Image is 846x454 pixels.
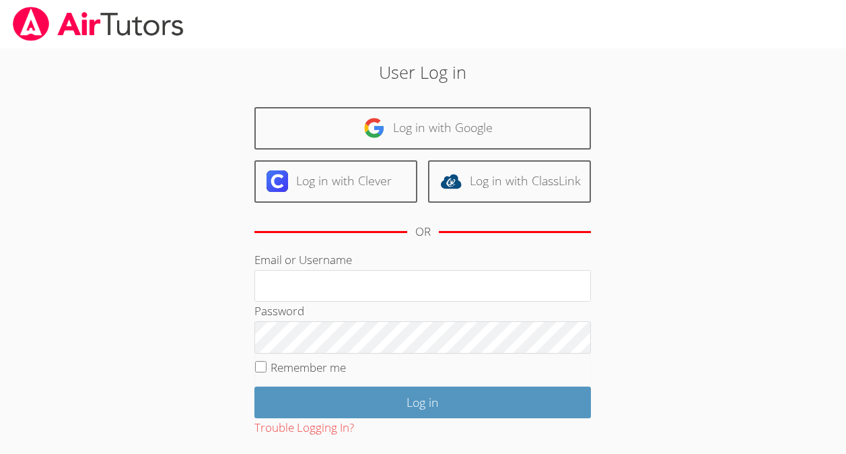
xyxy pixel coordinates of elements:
label: Remember me [271,360,346,375]
img: google-logo-50288ca7cdecda66e5e0955fdab243c47b7ad437acaf1139b6f446037453330a.svg [363,117,385,139]
label: Email or Username [254,252,352,267]
input: Log in [254,387,591,418]
img: clever-logo-6eab21bc6e7a338710f1a6ff85c0baf02591cd810cc4098c63d3a4b26e2feb20.svg [267,170,288,192]
a: Log in with Google [254,107,591,150]
a: Log in with ClassLink [428,160,591,203]
a: Log in with Clever [254,160,417,203]
div: OR [415,222,431,242]
img: airtutors_banner-c4298cdbf04f3fff15de1276eac7730deb9818008684d7c2e4769d2f7ddbe033.png [11,7,185,41]
h2: User Log in [195,59,651,85]
label: Password [254,303,304,319]
img: classlink-logo-d6bb404cc1216ec64c9a2012d9dc4662098be43eaf13dc465df04b49fa7ab582.svg [440,170,462,192]
button: Trouble Logging In? [254,418,354,438]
